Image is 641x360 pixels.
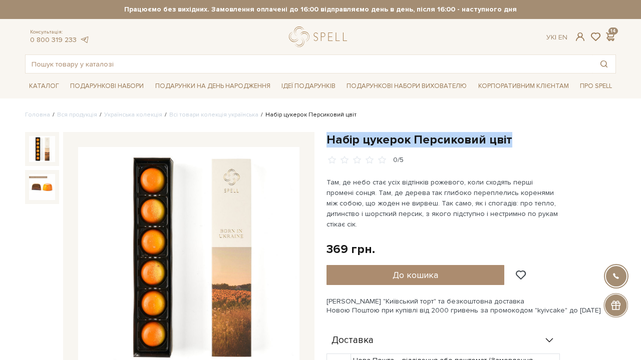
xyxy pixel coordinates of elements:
a: Корпоративним клієнтам [474,77,573,94]
a: Українська колекція [104,111,162,118]
a: Вся продукція [57,111,97,118]
a: telegram [79,35,89,44]
span: Доставка [332,336,374,345]
a: Головна [25,111,50,118]
span: До кошика [393,269,438,280]
a: Подарункові набори [66,78,148,94]
img: Набір цукерок Персиковий цвіт [29,174,55,200]
input: Пошук товару у каталозі [26,55,592,73]
div: 369 грн. [327,241,375,257]
h1: Набір цукерок Персиковий цвіт [327,132,616,147]
img: Набір цукерок Персиковий цвіт [29,136,55,162]
strong: Працюємо без вихідних. Замовлення оплачені до 16:00 відправляємо день в день, після 16:00 - насту... [25,5,616,14]
a: Подарункові набори вихователю [343,77,471,94]
button: Пошук товару у каталозі [592,55,615,73]
a: Каталог [25,78,63,94]
div: [PERSON_NAME] "Київський торт" та безкоштовна доставка Новою Поштою при купівлі від 2000 гривень ... [327,297,616,315]
a: Про Spell [576,78,616,94]
p: Там, де небо стає усіх відтінків рожевого, коли сходять перші промені сонця. Там, де дерева так г... [327,177,561,229]
a: 0 800 319 233 [30,35,77,44]
a: Подарунки на День народження [151,78,274,94]
span: Консультація: [30,29,89,35]
a: logo [289,26,352,47]
span: | [555,33,556,41]
a: En [558,33,567,41]
li: Набір цукерок Персиковий цвіт [258,110,357,119]
a: Ідеї подарунків [277,78,340,94]
div: 0/5 [393,155,404,165]
button: До кошика [327,265,504,285]
div: Ук [546,33,567,42]
a: Всі товари колекція українська [169,111,258,118]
